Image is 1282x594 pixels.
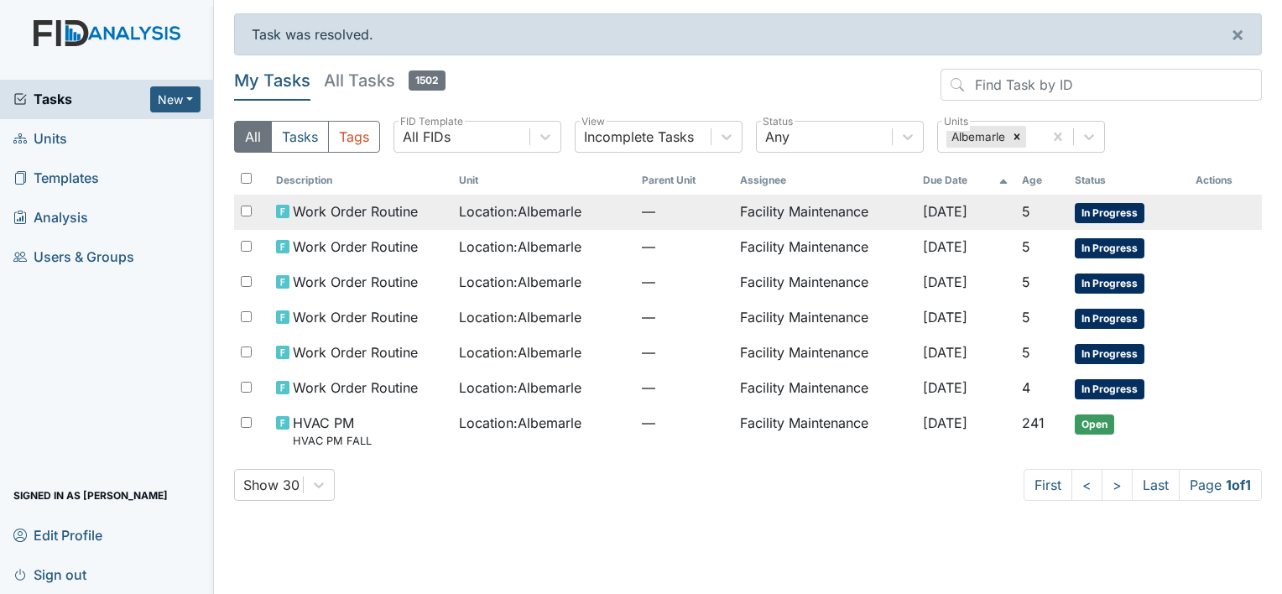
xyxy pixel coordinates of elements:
span: Edit Profile [13,522,102,548]
span: 5 [1022,203,1030,220]
span: × [1231,22,1244,46]
span: Work Order Routine [293,342,418,362]
td: Facility Maintenance [733,230,916,265]
a: > [1102,469,1133,501]
span: — [642,413,726,433]
span: Location : Albemarle [459,307,581,327]
span: — [642,307,726,327]
span: In Progress [1075,344,1144,364]
h5: All Tasks [324,69,446,92]
span: In Progress [1075,309,1144,329]
span: Location : Albemarle [459,378,581,398]
td: Facility Maintenance [733,195,916,230]
span: [DATE] [923,344,967,361]
span: 241 [1022,414,1045,431]
span: Sign out [13,561,86,587]
span: Templates [13,165,99,191]
div: Task was resolved. [234,13,1262,55]
span: — [642,201,726,221]
span: — [642,342,726,362]
td: Facility Maintenance [733,300,916,336]
a: < [1071,469,1102,501]
span: 1502 [409,70,446,91]
span: Location : Albemarle [459,237,581,257]
div: Type filter [234,121,380,153]
nav: task-pagination [1024,469,1262,501]
th: Toggle SortBy [1015,166,1068,195]
span: [DATE] [923,379,967,396]
th: Assignee [733,166,916,195]
span: [DATE] [923,274,967,290]
span: In Progress [1075,203,1144,223]
th: Toggle SortBy [1068,166,1189,195]
h5: My Tasks [234,69,310,92]
span: Location : Albemarle [459,342,581,362]
div: Albemarle [946,126,1008,148]
span: Work Order Routine [293,237,418,257]
th: Actions [1189,166,1262,195]
button: All [234,121,272,153]
button: New [150,86,201,112]
td: Facility Maintenance [733,336,916,371]
input: Find Task by ID [941,69,1262,101]
strong: 1 of 1 [1226,477,1251,493]
span: In Progress [1075,274,1144,294]
a: First [1024,469,1072,501]
span: [DATE] [923,414,967,431]
a: Tasks [13,89,150,109]
span: Work Order Routine [293,272,418,292]
span: [DATE] [923,309,967,326]
span: 5 [1022,238,1030,255]
button: Tags [328,121,380,153]
span: Signed in as [PERSON_NAME] [13,482,168,508]
span: — [642,237,726,257]
span: Work Order Routine [293,307,418,327]
th: Toggle SortBy [916,166,1015,195]
span: In Progress [1075,379,1144,399]
input: Toggle All Rows Selected [241,173,252,184]
th: Toggle SortBy [269,166,452,195]
a: Last [1132,469,1180,501]
span: 5 [1022,274,1030,290]
span: 5 [1022,344,1030,361]
span: — [642,378,726,398]
div: All FIDs [403,127,451,147]
span: [DATE] [923,203,967,220]
button: Tasks [271,121,329,153]
span: In Progress [1075,238,1144,258]
span: HVAC PM HVAC PM FALL [293,413,372,449]
span: Location : Albemarle [459,201,581,221]
small: HVAC PM FALL [293,433,372,449]
span: Work Order Routine [293,201,418,221]
span: Open [1075,414,1114,435]
span: Location : Albemarle [459,272,581,292]
span: 5 [1022,309,1030,326]
td: Facility Maintenance [733,406,916,456]
span: — [642,272,726,292]
span: Page [1179,469,1262,501]
span: Users & Groups [13,244,134,270]
div: Show 30 [243,475,300,495]
th: Toggle SortBy [635,166,732,195]
span: Work Order Routine [293,378,418,398]
span: [DATE] [923,238,967,255]
span: Location : Albemarle [459,413,581,433]
td: Facility Maintenance [733,265,916,300]
span: Analysis [13,205,88,231]
td: Facility Maintenance [733,371,916,406]
div: Any [765,127,790,147]
div: Incomplete Tasks [584,127,694,147]
span: 4 [1022,379,1030,396]
th: Toggle SortBy [452,166,635,195]
span: Units [13,126,67,152]
button: × [1214,14,1261,55]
